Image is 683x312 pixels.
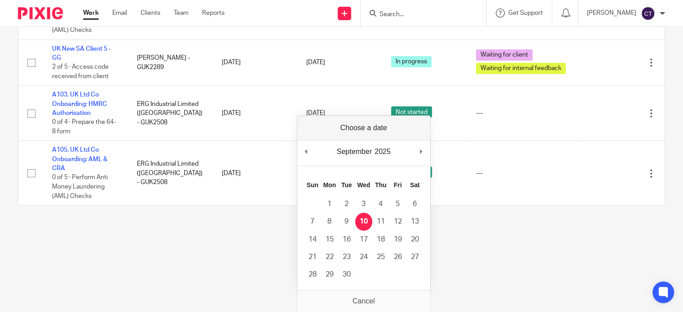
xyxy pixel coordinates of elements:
[375,181,386,189] abbr: Thursday
[52,46,111,61] a: UK New SA Client 5 - GG
[52,119,116,135] span: 0 of 4 · Prepare the 64-8 form
[355,248,372,266] button: 24
[406,213,423,230] button: 13
[128,86,213,141] td: ERG Industrial Limited ([GEOGRAPHIC_DATA]) - GUK2508
[372,213,389,230] button: 11
[306,59,325,66] span: [DATE]
[410,181,420,189] abbr: Saturday
[321,248,338,266] button: 22
[174,9,189,18] a: Team
[389,195,406,213] button: 5
[141,9,160,18] a: Clients
[389,248,406,266] button: 26
[306,110,325,116] span: [DATE]
[355,231,372,248] button: 17
[338,266,355,283] button: 30
[304,231,321,248] button: 14
[391,56,432,67] span: In progress
[52,64,109,80] span: 2 of 5 · Access code received from client
[406,231,423,248] button: 20
[202,9,225,18] a: Reports
[128,40,213,86] td: [PERSON_NAME] - GUK2289
[341,181,352,189] abbr: Tuesday
[213,141,298,205] td: [DATE]
[391,106,432,118] span: Not started
[417,145,426,158] button: Next Month
[372,231,389,248] button: 18
[372,195,389,213] button: 4
[338,231,355,248] button: 16
[304,248,321,266] button: 21
[379,11,459,19] input: Search
[112,9,127,18] a: Email
[508,10,543,16] span: Get Support
[476,63,566,74] span: Waiting for internal feedback
[52,175,108,199] span: 0 of 5 · Perform Anti Money Laundering (AML) Checks
[373,145,392,158] div: 2025
[406,248,423,266] button: 27
[338,195,355,213] button: 2
[213,86,298,141] td: [DATE]
[406,195,423,213] button: 6
[83,9,99,18] a: Work
[302,145,311,158] button: Previous Month
[372,248,389,266] button: 25
[321,231,338,248] button: 15
[394,181,402,189] abbr: Friday
[321,266,338,283] button: 29
[338,213,355,230] button: 9
[213,40,298,86] td: [DATE]
[304,213,321,230] button: 7
[389,231,406,248] button: 19
[321,213,338,230] button: 8
[389,213,406,230] button: 12
[641,6,655,21] img: svg%3E
[476,49,533,61] span: Waiting for client
[18,7,63,19] img: Pixie
[52,147,107,171] a: A105. UK Ltd Co Onboarding: AML & CRA
[476,109,571,118] div: ---
[323,181,336,189] abbr: Monday
[338,248,355,266] button: 23
[476,169,571,178] div: ---
[52,92,107,116] a: A103. UK Ltd Co Onboarding: HMRC Authorisation
[357,181,370,189] abbr: Wednesday
[128,141,213,205] td: ERG Industrial Limited ([GEOGRAPHIC_DATA]) - GUK2508
[304,266,321,283] button: 28
[307,181,318,189] abbr: Sunday
[355,195,372,213] button: 3
[587,9,636,18] p: [PERSON_NAME]
[335,145,373,158] div: September
[321,195,338,213] button: 1
[355,213,372,230] button: 10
